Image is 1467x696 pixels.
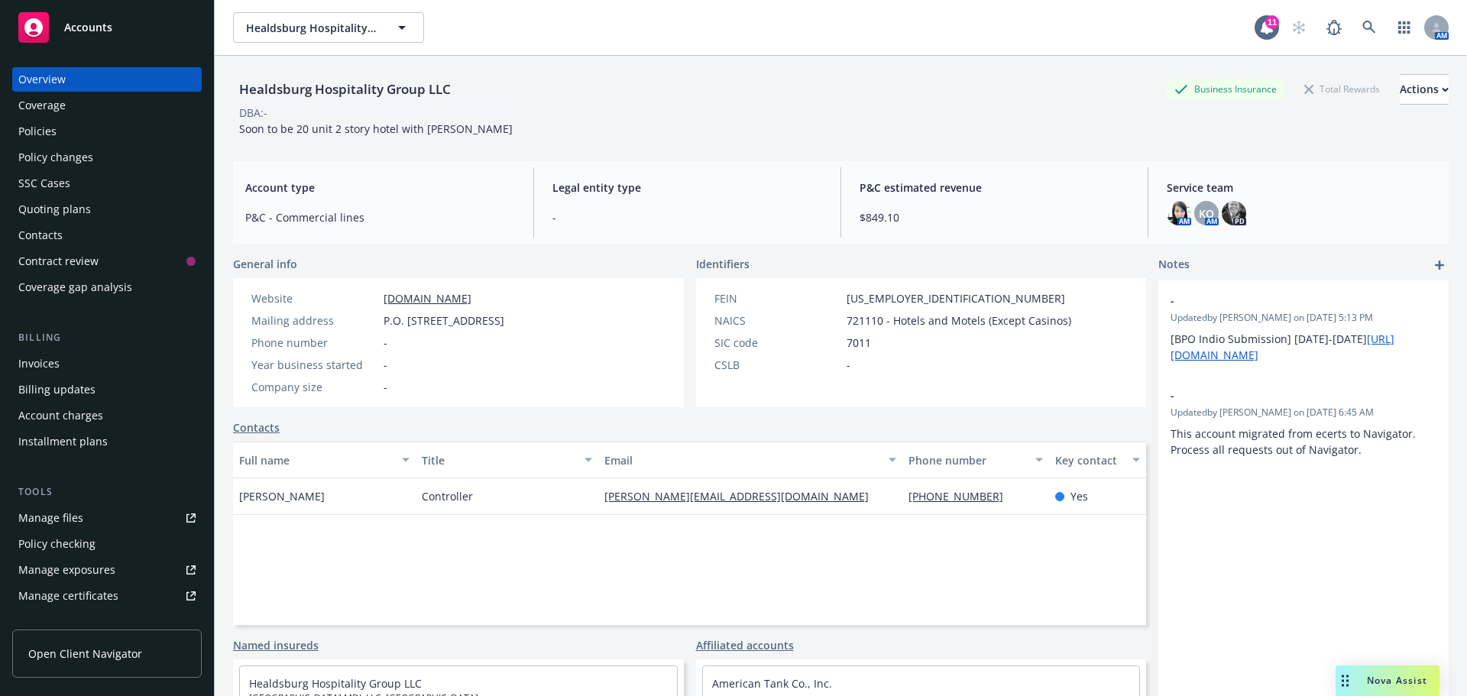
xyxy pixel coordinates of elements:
[12,610,202,634] a: Manage claims
[847,357,850,373] span: -
[251,379,377,395] div: Company size
[18,351,60,376] div: Invoices
[696,637,794,653] a: Affiliated accounts
[18,145,93,170] div: Policy changes
[246,20,378,36] span: Healdsburg Hospitality Group LLC
[1167,79,1284,99] div: Business Insurance
[18,558,115,582] div: Manage exposures
[18,223,63,248] div: Contacts
[12,484,202,500] div: Tools
[1049,442,1146,478] button: Key contact
[249,676,422,691] a: Healdsburg Hospitality Group LLC
[12,119,202,144] a: Policies
[239,452,393,468] div: Full name
[1171,311,1436,325] span: Updated by [PERSON_NAME] on [DATE] 5:13 PM
[908,452,1025,468] div: Phone number
[18,197,91,222] div: Quoting plans
[233,419,280,435] a: Contacts
[1055,452,1123,468] div: Key contact
[552,180,822,196] span: Legal entity type
[847,335,871,351] span: 7011
[1400,74,1449,105] button: Actions
[12,223,202,248] a: Contacts
[598,442,902,478] button: Email
[714,335,840,351] div: SIC code
[18,67,66,92] div: Overview
[1430,256,1449,274] a: add
[12,506,202,530] a: Manage files
[239,121,513,136] span: Soon to be 20 unit 2 story hotel with [PERSON_NAME]
[233,442,416,478] button: Full name
[1171,293,1397,309] span: -
[12,249,202,274] a: Contract review
[18,171,70,196] div: SSC Cases
[12,93,202,118] a: Coverage
[18,403,103,428] div: Account charges
[12,197,202,222] a: Quoting plans
[1167,180,1436,196] span: Service team
[233,637,319,653] a: Named insureds
[12,171,202,196] a: SSC Cases
[1199,206,1214,222] span: KO
[860,180,1129,196] span: P&C estimated revenue
[552,209,822,225] span: -
[12,558,202,582] a: Manage exposures
[1158,280,1449,375] div: -Updatedby [PERSON_NAME] on [DATE] 5:13 PM[BPO Indio Submission] [DATE]-[DATE][URL][DOMAIN_NAME]
[1319,12,1349,43] a: Report a Bug
[908,489,1015,503] a: [PHONE_NUMBER]
[604,489,881,503] a: [PERSON_NAME][EMAIL_ADDRESS][DOMAIN_NAME]
[18,584,118,608] div: Manage certificates
[12,377,202,402] a: Billing updates
[12,351,202,376] a: Invoices
[12,403,202,428] a: Account charges
[847,290,1065,306] span: [US_EMPLOYER_IDENTIFICATION_NUMBER]
[18,532,96,556] div: Policy checking
[384,357,387,373] span: -
[1158,256,1190,274] span: Notes
[18,610,96,634] div: Manage claims
[1265,15,1279,29] div: 11
[384,312,504,329] span: P.O. [STREET_ADDRESS]
[714,312,840,329] div: NAICS
[1167,201,1191,225] img: photo
[1171,406,1436,419] span: Updated by [PERSON_NAME] on [DATE] 6:45 AM
[12,275,202,299] a: Coverage gap analysis
[28,646,142,662] span: Open Client Navigator
[251,290,377,306] div: Website
[1354,12,1384,43] a: Search
[847,312,1071,329] span: 721110 - Hotels and Motels (Except Casinos)
[1284,12,1314,43] a: Start snowing
[1222,201,1246,225] img: photo
[1171,426,1419,457] span: This account migrated from ecerts to Navigator. Process all requests out of Navigator.
[251,357,377,373] div: Year business started
[239,105,267,121] div: DBA: -
[384,291,471,306] a: [DOMAIN_NAME]
[233,256,297,272] span: General info
[239,488,325,504] span: [PERSON_NAME]
[12,6,202,49] a: Accounts
[860,209,1129,225] span: $849.10
[714,290,840,306] div: FEIN
[1400,75,1449,104] div: Actions
[902,442,1048,478] button: Phone number
[12,67,202,92] a: Overview
[18,93,66,118] div: Coverage
[714,357,840,373] div: CSLB
[18,275,132,299] div: Coverage gap analysis
[18,506,83,530] div: Manage files
[18,249,99,274] div: Contract review
[251,312,377,329] div: Mailing address
[696,256,750,272] span: Identifiers
[384,335,387,351] span: -
[12,145,202,170] a: Policy changes
[18,119,57,144] div: Policies
[422,488,473,504] span: Controller
[245,209,515,225] span: P&C - Commercial lines
[12,584,202,608] a: Manage certificates
[384,379,387,395] span: -
[18,429,108,454] div: Installment plans
[1336,665,1439,696] button: Nova Assist
[712,676,832,691] a: American Tank Co., Inc.
[422,452,575,468] div: Title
